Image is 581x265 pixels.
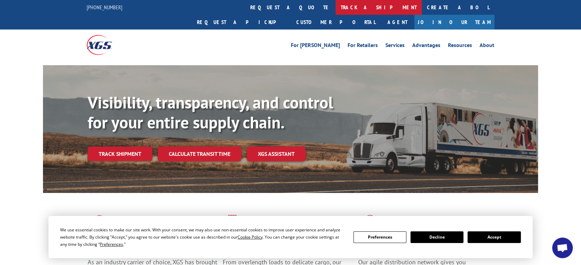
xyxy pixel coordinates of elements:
span: Cookie Policy [238,234,263,240]
a: For Retailers [348,43,378,50]
button: Preferences [353,231,406,243]
a: Join Our Team [414,15,494,30]
span: Preferences [100,241,123,247]
div: We use essential cookies to make our site work. With your consent, we may also use non-essential ... [60,226,345,248]
a: Agent [381,15,414,30]
img: xgs-icon-flagship-distribution-model-red [358,215,382,233]
a: [PHONE_NUMBER] [87,4,122,11]
a: Advantages [412,43,440,50]
button: Decline [410,231,463,243]
a: Services [385,43,405,50]
div: Open chat [552,238,573,258]
a: Request a pickup [192,15,291,30]
a: Customer Portal [291,15,381,30]
a: Track shipment [88,147,152,161]
img: xgs-icon-focused-on-flooring-red [223,215,239,233]
a: Resources [448,43,472,50]
button: Accept [468,231,520,243]
b: Visibility, transparency, and control for your entire supply chain. [88,92,333,133]
a: XGS ASSISTANT [247,147,306,161]
img: xgs-icon-total-supply-chain-intelligence-red [88,215,109,233]
a: About [480,43,494,50]
a: For [PERSON_NAME] [291,43,340,50]
a: Calculate transit time [158,147,241,161]
div: Cookie Consent Prompt [48,216,533,258]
